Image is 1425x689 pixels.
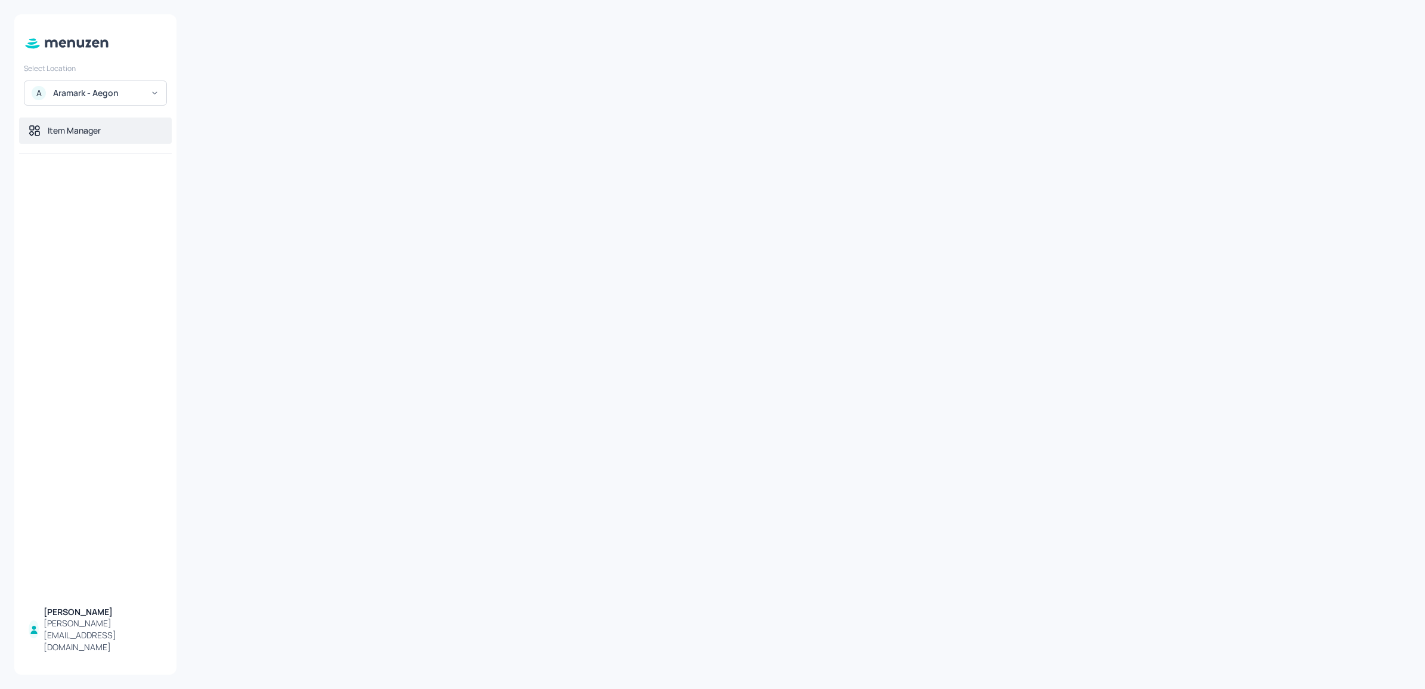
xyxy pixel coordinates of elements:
[53,87,143,99] div: Aramark - Aegon
[24,63,167,73] div: Select Location
[44,617,162,653] div: [PERSON_NAME][EMAIL_ADDRESS][DOMAIN_NAME]
[44,606,162,618] div: [PERSON_NAME]
[48,125,101,137] div: Item Manager
[32,86,46,100] div: A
